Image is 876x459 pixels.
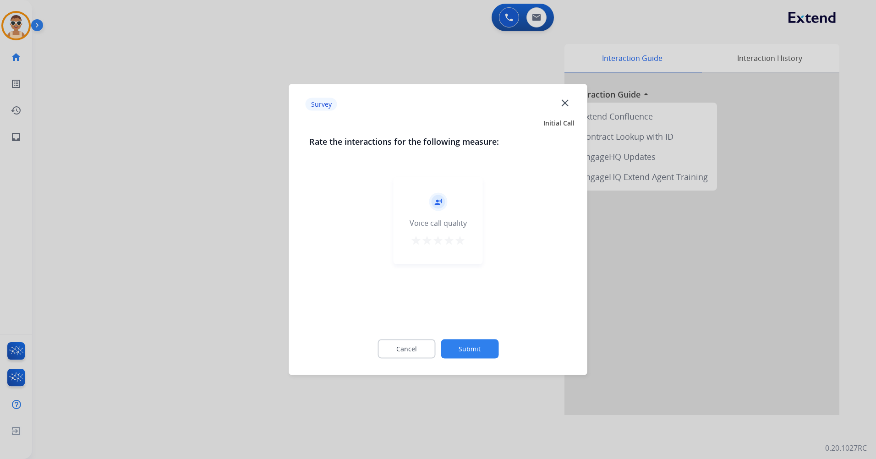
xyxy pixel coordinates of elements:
[378,339,435,359] button: Cancel
[825,443,867,454] p: 0.20.1027RC
[306,98,337,110] p: Survey
[422,235,433,246] mat-icon: star
[543,119,575,128] span: Initial Call
[454,235,465,246] mat-icon: star
[410,218,467,229] div: Voice call quality
[559,97,571,109] mat-icon: close
[443,235,454,246] mat-icon: star
[441,339,498,359] button: Submit
[433,235,443,246] mat-icon: star
[411,235,422,246] mat-icon: star
[434,198,442,206] mat-icon: record_voice_over
[309,135,567,148] h3: Rate the interactions for the following measure:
